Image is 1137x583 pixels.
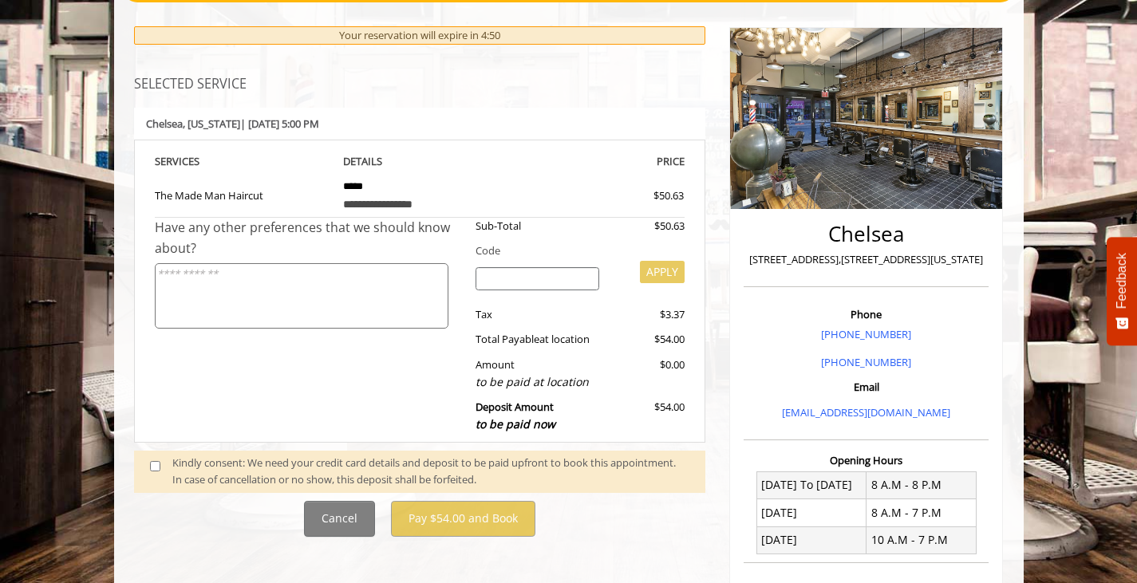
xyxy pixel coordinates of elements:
[748,381,985,392] h3: Email
[155,171,332,218] td: The Made Man Haircut
[782,405,950,420] a: [EMAIL_ADDRESS][DOMAIN_NAME]
[1115,253,1129,309] span: Feedback
[640,261,685,283] button: APPLY
[155,152,332,171] th: SERVICE
[476,400,555,431] b: Deposit Amount
[183,116,240,131] span: , [US_STATE]
[756,526,867,553] td: [DATE]
[464,218,611,234] div: Sub-Total
[134,77,706,92] h3: SELECTED SERVICE
[821,355,911,369] a: [PHONE_NUMBER]
[539,332,590,346] span: at location
[391,501,535,537] button: Pay $54.00 and Book
[146,116,319,131] b: Chelsea | [DATE] 5:00 PM
[508,152,685,171] th: PRICE
[748,251,985,268] p: [STREET_ADDRESS],[STREET_ADDRESS][US_STATE]
[1107,237,1137,345] button: Feedback - Show survey
[611,306,685,323] div: $3.37
[867,499,977,526] td: 8 A.M - 7 P.M
[611,399,685,433] div: $54.00
[194,154,199,168] span: S
[304,501,375,537] button: Cancel
[476,373,599,391] div: to be paid at location
[756,471,867,498] td: [DATE] To [DATE]
[596,187,684,204] div: $50.63
[611,356,685,391] div: $0.00
[464,331,611,348] div: Total Payable
[464,242,685,259] div: Code
[331,152,508,171] th: DETAILS
[748,309,985,320] h3: Phone
[611,331,685,348] div: $54.00
[611,218,685,234] div: $50.63
[867,471,977,498] td: 8 A.M - 8 P.M
[476,416,555,431] span: to be paid now
[756,499,867,526] td: [DATE]
[821,327,911,341] a: [PHONE_NUMBER]
[172,455,689,488] div: Kindly consent: We need your credit card details and deposit to be paid upfront to book this appo...
[744,455,989,466] h3: Opening Hours
[464,356,611,391] div: Amount
[464,306,611,323] div: Tax
[134,26,706,45] div: Your reservation will expire in 4:50
[155,218,464,258] div: Have any other preferences that we should know about?
[867,526,977,553] td: 10 A.M - 7 P.M
[748,223,985,246] h2: Chelsea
